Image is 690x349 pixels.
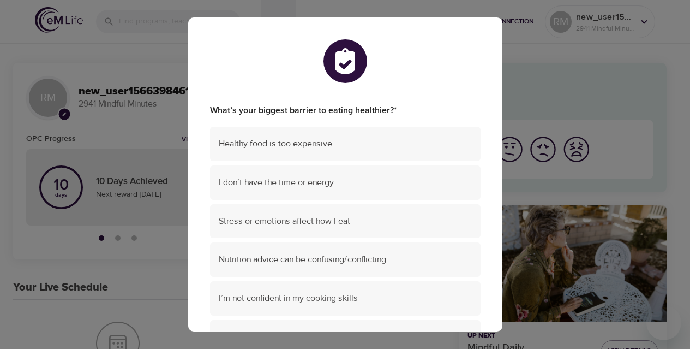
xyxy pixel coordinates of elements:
span: Healthy food is too expensive [219,138,472,150]
label: What’s your biggest barrier to eating healthier? [210,104,481,117]
span: Stress or emotions affect how I eat [219,215,472,228]
span: I’m not confident in my cooking skills [219,292,472,305]
span: Healthy food doesn’t taste good to me [219,331,472,344]
span: I don’t have the time or energy [219,176,472,189]
span: Nutrition advice can be confusing/conflicting [219,253,472,266]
